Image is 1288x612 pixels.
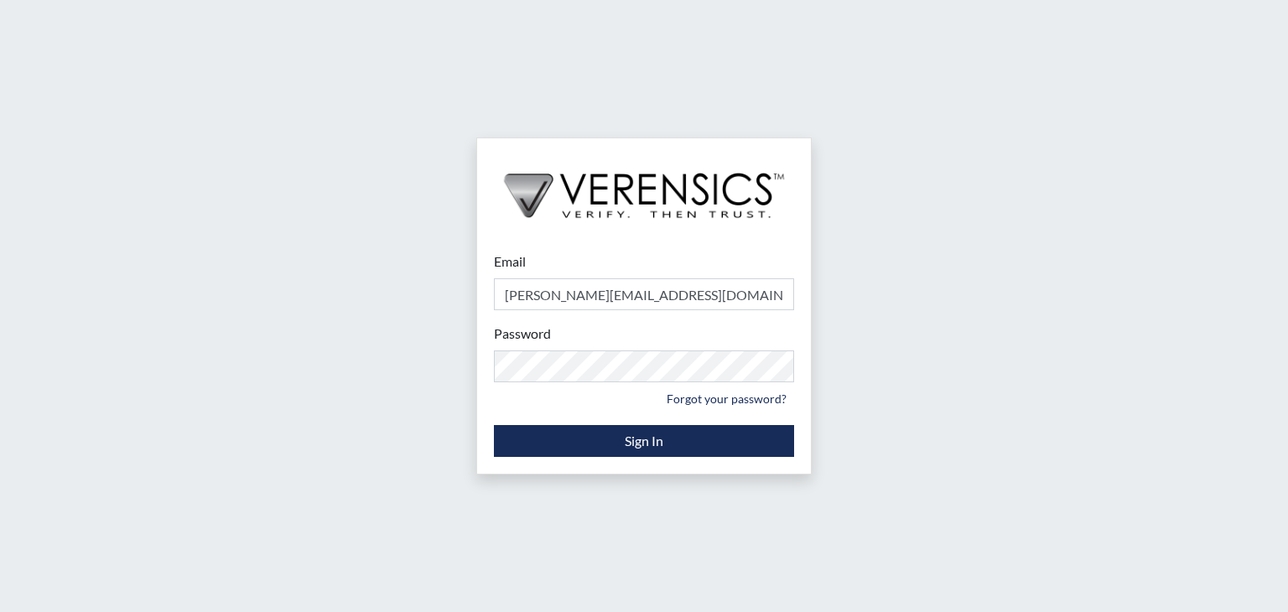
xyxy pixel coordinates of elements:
img: logo-wide-black.2aad4157.png [477,138,811,236]
label: Email [494,252,526,272]
button: Sign In [494,425,794,457]
input: Email [494,278,794,310]
label: Password [494,324,551,344]
a: Forgot your password? [659,386,794,412]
